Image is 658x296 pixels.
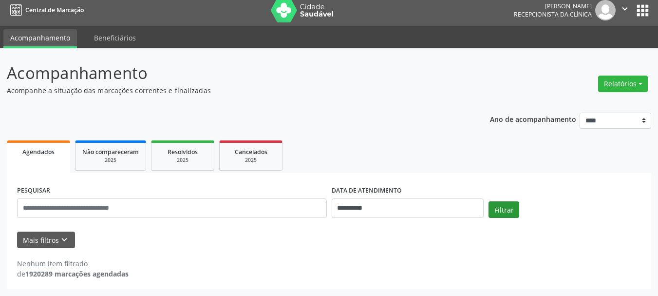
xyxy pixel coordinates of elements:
button: Filtrar [489,201,519,218]
span: Agendados [22,148,55,156]
label: DATA DE ATENDIMENTO [332,183,402,198]
div: de [17,269,129,279]
div: [PERSON_NAME] [514,2,592,10]
button: Mais filtroskeyboard_arrow_down [17,232,75,249]
p: Ano de acompanhamento [490,113,576,125]
label: PESQUISAR [17,183,50,198]
strong: 1920289 marcações agendadas [25,269,129,278]
div: 2025 [226,157,275,164]
i:  [620,3,630,14]
i: keyboard_arrow_down [59,235,70,245]
p: Acompanhamento [7,61,458,85]
div: Nenhum item filtrado [17,258,129,269]
button: Relatórios [598,76,648,92]
button: apps [634,2,651,19]
span: Cancelados [235,148,267,156]
p: Acompanhe a situação das marcações correntes e finalizadas [7,85,458,96]
a: Central de Marcação [7,2,84,18]
div: 2025 [82,157,139,164]
a: Acompanhamento [3,29,77,48]
span: Recepcionista da clínica [514,10,592,19]
a: Beneficiários [87,29,143,46]
span: Central de Marcação [25,6,84,14]
span: Resolvidos [168,148,198,156]
span: Não compareceram [82,148,139,156]
div: 2025 [158,157,207,164]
